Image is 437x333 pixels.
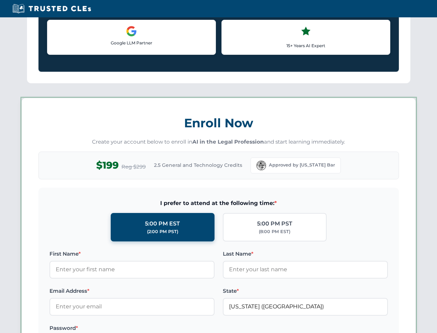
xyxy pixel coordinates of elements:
input: Enter your email [49,298,215,315]
p: Create your account below to enroll in and start learning immediately. [38,138,399,146]
span: 2.5 General and Technology Credits [154,161,242,169]
p: Google LLM Partner [53,40,210,46]
img: Google [126,26,137,37]
label: First Name [49,250,215,258]
p: 15+ Years AI Expert [227,42,384,49]
div: 5:00 PM PST [257,219,292,228]
label: Password [49,324,215,332]
span: Reg $299 [121,163,146,171]
h3: Enroll Now [38,112,399,134]
span: Approved by [US_STATE] Bar [269,162,335,169]
div: (8:00 PM EST) [259,228,290,235]
span: I prefer to attend at the following time: [49,199,388,208]
img: Florida Bar [256,161,266,170]
label: State [223,287,388,295]
label: Email Address [49,287,215,295]
div: 5:00 PM EST [145,219,180,228]
input: Enter your last name [223,261,388,278]
input: Enter your first name [49,261,215,278]
label: Last Name [223,250,388,258]
div: (2:00 PM PST) [147,228,178,235]
span: $199 [96,157,119,173]
strong: AI in the Legal Profession [192,138,264,145]
img: Trusted CLEs [10,3,93,14]
input: Florida (FL) [223,298,388,315]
